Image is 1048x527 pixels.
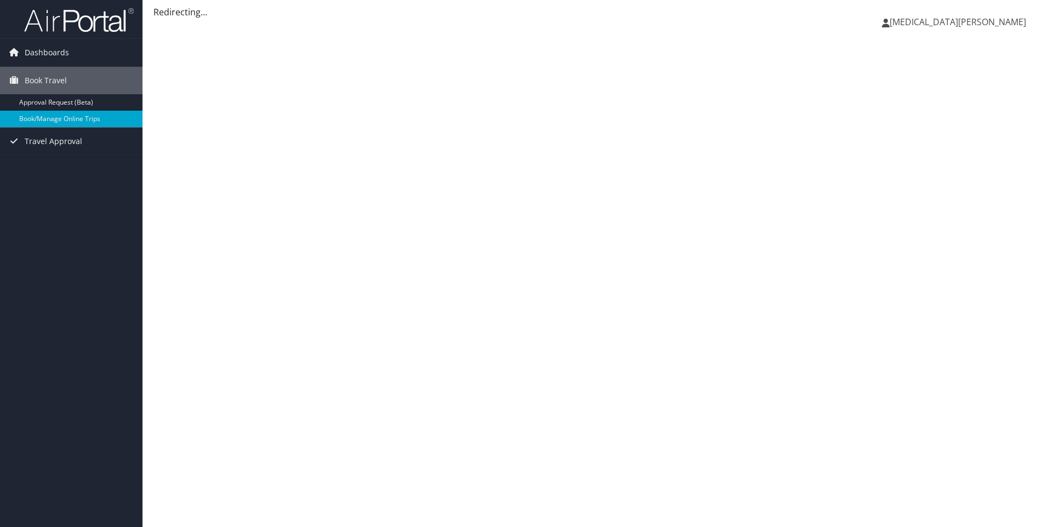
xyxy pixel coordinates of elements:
[25,128,82,155] span: Travel Approval
[25,67,67,94] span: Book Travel
[24,7,134,33] img: airportal-logo.png
[25,39,69,66] span: Dashboards
[890,16,1026,28] span: [MEDICAL_DATA][PERSON_NAME]
[153,5,1037,19] div: Redirecting...
[882,5,1037,38] a: [MEDICAL_DATA][PERSON_NAME]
